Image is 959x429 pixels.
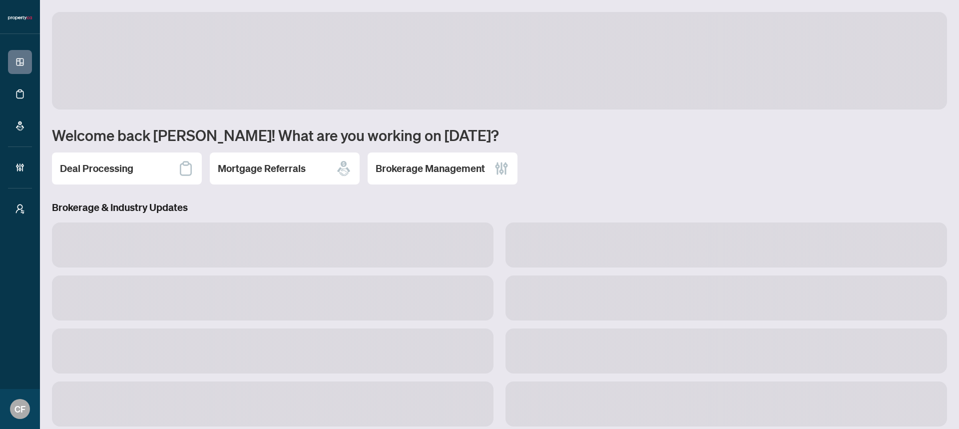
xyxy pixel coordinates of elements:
h1: Welcome back [PERSON_NAME]! What are you working on [DATE]? [52,125,947,144]
h3: Brokerage & Industry Updates [52,200,947,214]
h2: Brokerage Management [376,161,485,175]
span: CF [14,402,25,416]
span: user-switch [15,204,25,214]
img: logo [8,15,32,21]
h2: Mortgage Referrals [218,161,306,175]
h2: Deal Processing [60,161,133,175]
